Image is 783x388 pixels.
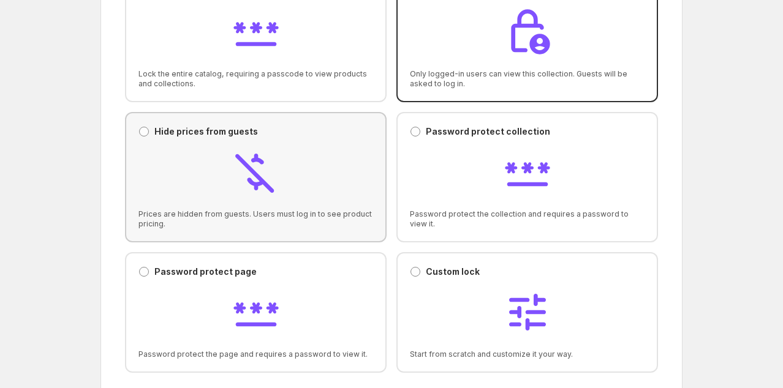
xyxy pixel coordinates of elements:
[503,147,552,196] img: Password protect collection
[154,266,257,278] p: Password protect page
[138,349,373,359] span: Password protect the page and requires a password to view it.
[426,266,480,278] p: Custom lock
[503,288,552,337] img: Custom lock
[426,125,550,138] p: Password protect collection
[410,69,645,89] span: Only logged-in users can view this collection. Guests will be asked to log in.
[410,349,645,359] span: Start from scratch and customize it your way.
[138,69,373,89] span: Lock the entire catalog, requiring a passcode to view products and collections.
[154,125,258,138] p: Hide prices from guests
[232,7,281,56] img: Lock store with passcode
[232,147,281,196] img: Hide prices from guests
[410,209,645,229] span: Password protect the collection and requires a password to view it.
[232,288,281,337] img: Password protect page
[503,7,552,56] img: Lock collection from guests
[138,209,373,229] span: Prices are hidden from guests. Users must log in to see product pricing.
